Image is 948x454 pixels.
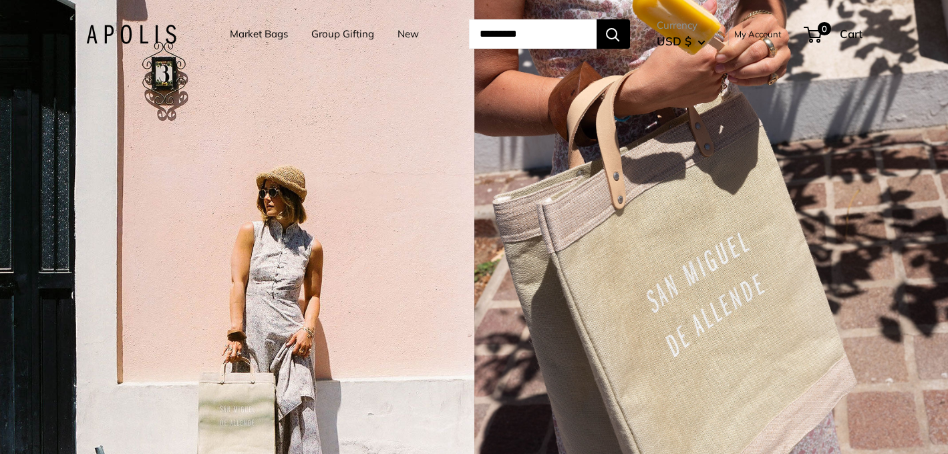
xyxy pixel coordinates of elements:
a: Group Gifting [311,25,374,43]
button: USD $ [657,31,705,52]
a: Market Bags [230,25,288,43]
a: 0 Cart [805,23,862,45]
a: New [398,25,419,43]
input: Search... [469,19,597,49]
a: My Account [734,26,782,42]
button: Search [597,19,630,49]
span: 0 [817,22,830,35]
span: Cart [840,27,862,41]
img: Apolis [86,25,176,44]
span: USD $ [657,34,691,48]
span: Currency [657,16,705,35]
